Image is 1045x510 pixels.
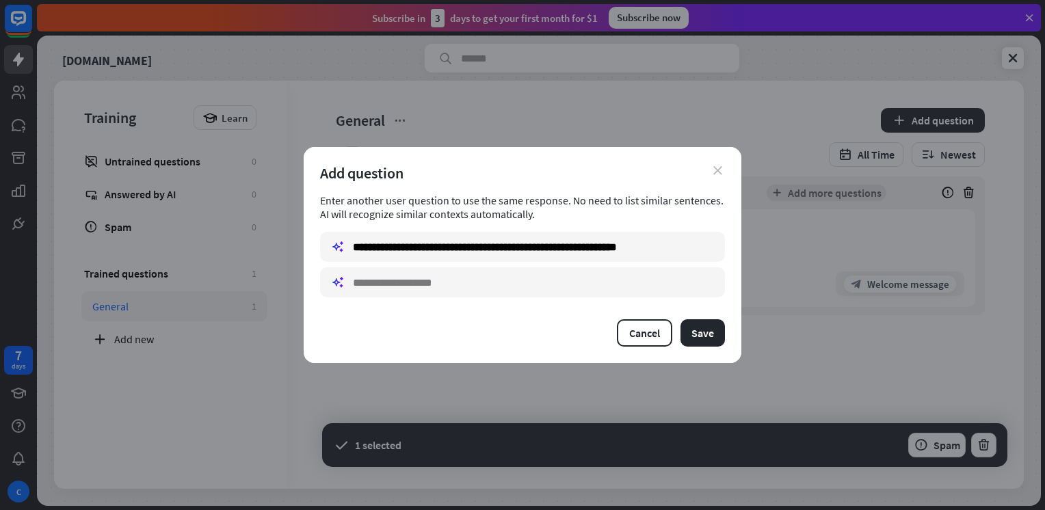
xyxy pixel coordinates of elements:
button: Cancel [617,319,672,347]
i: close [713,166,722,175]
button: Open LiveChat chat widget [11,5,52,46]
div: Enter another user question to use the same response. No need to list similar sentences. AI will ... [320,193,725,221]
div: Add question [320,163,725,183]
button: Save [680,319,725,347]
